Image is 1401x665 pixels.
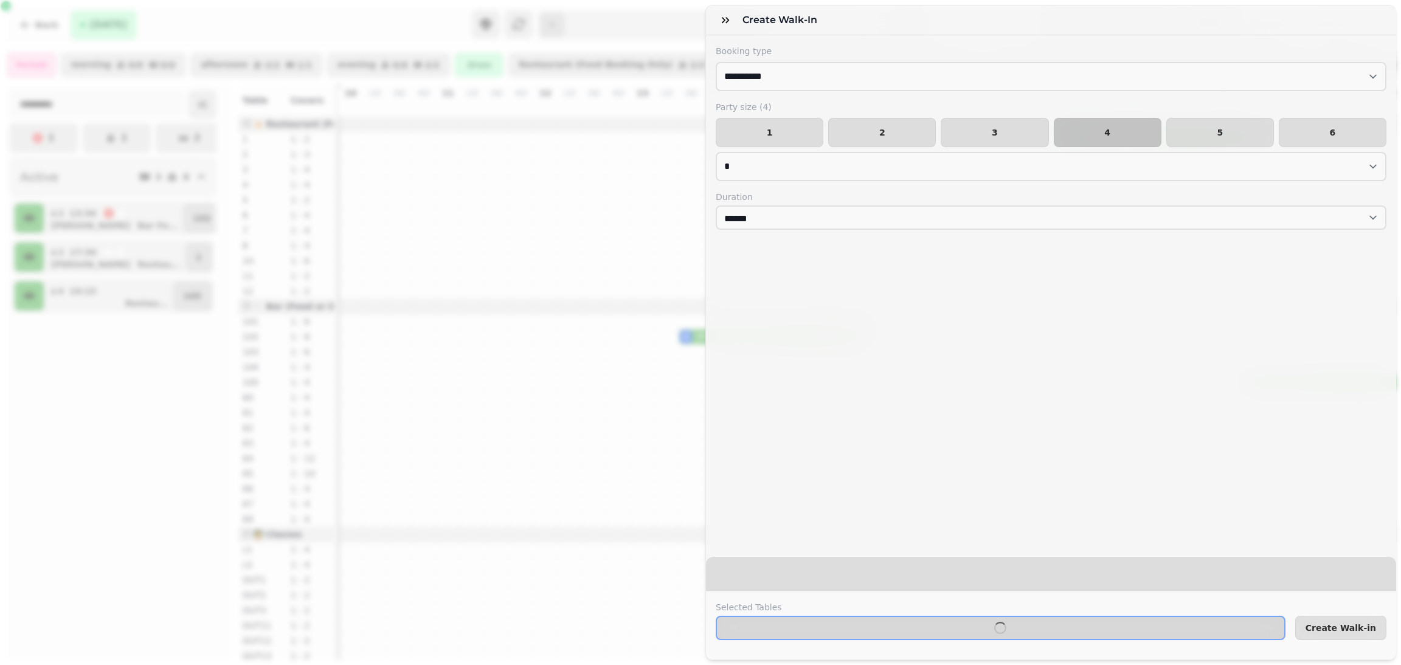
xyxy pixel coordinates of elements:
[716,101,1386,113] label: Party size ( 4 )
[716,191,1386,203] label: Duration
[716,45,1386,57] label: Booking type
[1306,624,1376,632] span: Create Walk-in
[1295,616,1386,640] button: Create Walk-in
[1054,118,1161,147] button: 4
[1177,128,1264,137] span: 5
[839,128,925,137] span: 2
[1279,118,1386,147] button: 6
[951,128,1038,137] span: 3
[941,118,1048,147] button: 3
[742,13,822,27] h3: Create Walk-in
[1064,128,1151,137] span: 4
[1166,118,1274,147] button: 5
[828,118,936,147] button: 2
[716,118,823,147] button: 1
[716,601,1285,613] label: Selected Tables
[992,624,1009,632] p: 103
[726,128,813,137] span: 1
[1289,128,1376,137] span: 6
